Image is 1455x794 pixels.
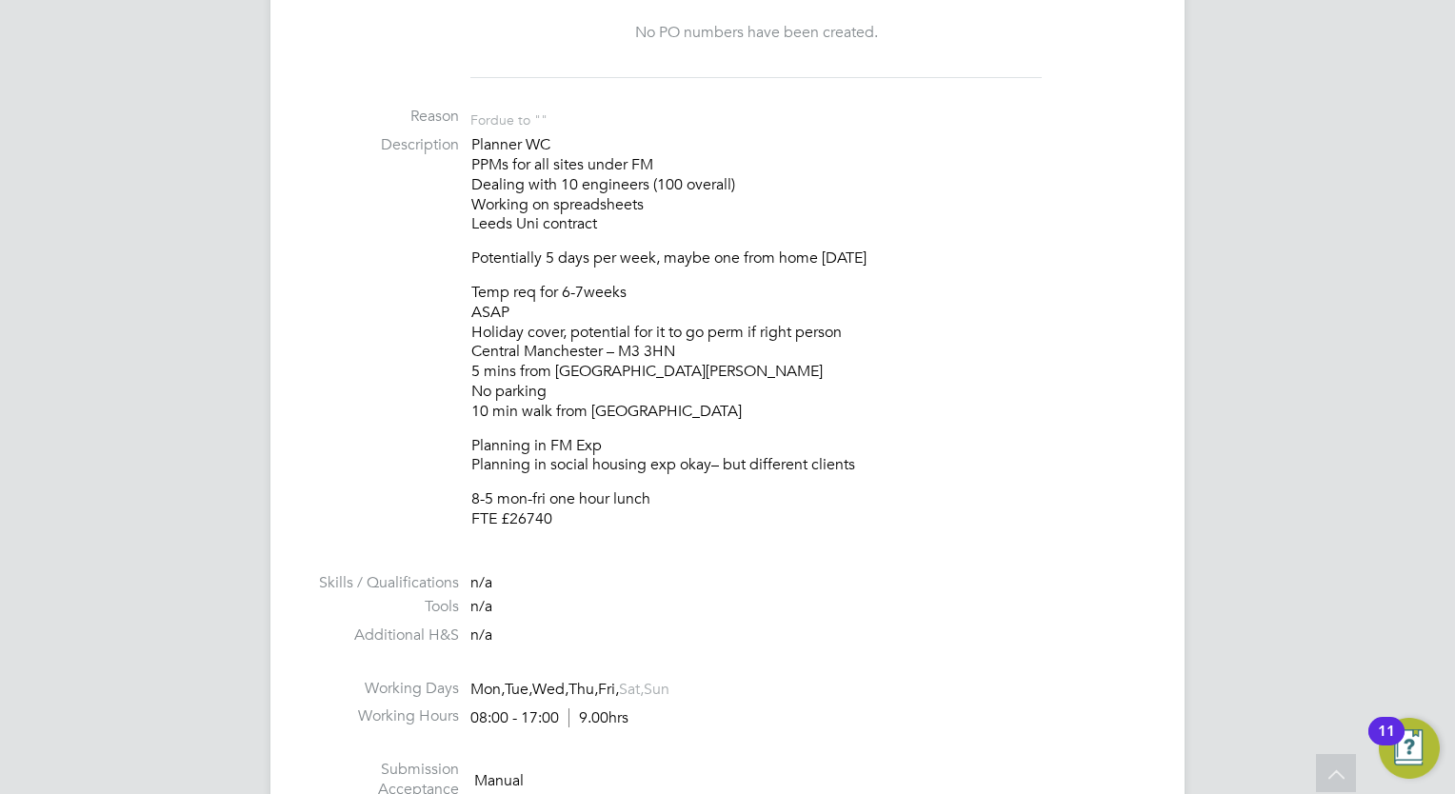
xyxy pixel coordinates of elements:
[309,706,459,726] label: Working Hours
[470,597,492,616] span: n/a
[470,625,492,645] span: n/a
[470,107,548,129] div: For due to ""
[474,771,524,790] span: Manual
[619,680,644,699] span: Sat,
[309,597,459,617] label: Tools
[309,135,459,155] label: Description
[309,573,459,593] label: Skills / Qualifications
[470,708,628,728] div: 08:00 - 17:00
[471,283,1146,422] p: Temp req for 6-7weeks ASAP Holiday cover, potential for it to go perm if right person Central Man...
[471,135,1146,234] p: Planner WC PPMs for all sites under FM Dealing with 10 engineers (100 overall) Working on spreads...
[470,680,505,699] span: Mon,
[568,680,598,699] span: Thu,
[471,436,1146,476] p: Planning in FM Exp Planning in social housing exp okay– but different clients
[309,625,459,645] label: Additional H&S
[471,489,1146,529] p: 8-5 mon-fri one hour lunch FTE £26740
[505,680,532,699] span: Tue,
[309,679,459,699] label: Working Days
[598,680,619,699] span: Fri,
[471,248,1146,268] p: Potentially 5 days per week, maybe one from home [DATE]
[470,573,492,592] span: n/a
[644,680,669,699] span: Sun
[1379,718,1440,779] button: Open Resource Center, 11 new notifications
[489,23,1023,43] div: No PO numbers have been created.
[309,107,459,127] label: Reason
[532,680,568,699] span: Wed,
[1378,731,1395,756] div: 11
[568,708,628,727] span: 9.00hrs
